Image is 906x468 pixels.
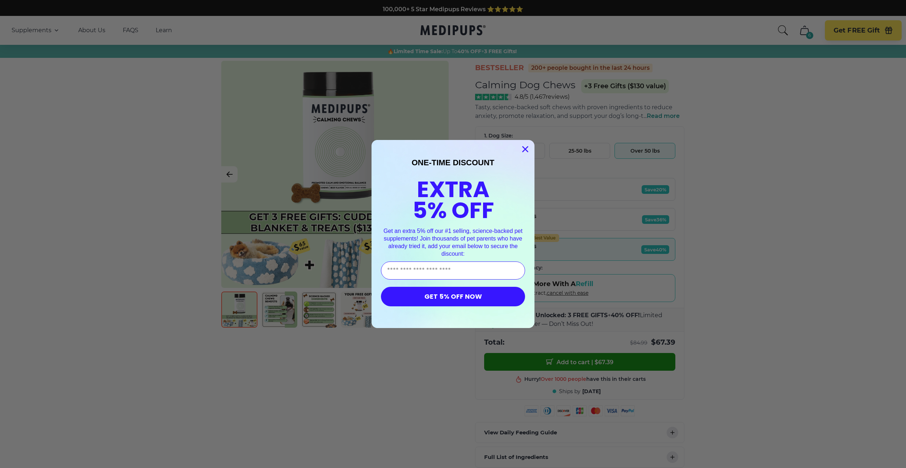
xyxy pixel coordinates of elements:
[412,158,495,167] span: ONE-TIME DISCOUNT
[412,195,494,226] span: 5% OFF
[519,143,532,156] button: Close dialog
[383,228,523,256] span: Get an extra 5% off our #1 selling, science-backed pet supplements! Join thousands of pet parents...
[381,287,525,306] button: GET 5% OFF NOW
[417,174,490,205] span: EXTRA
